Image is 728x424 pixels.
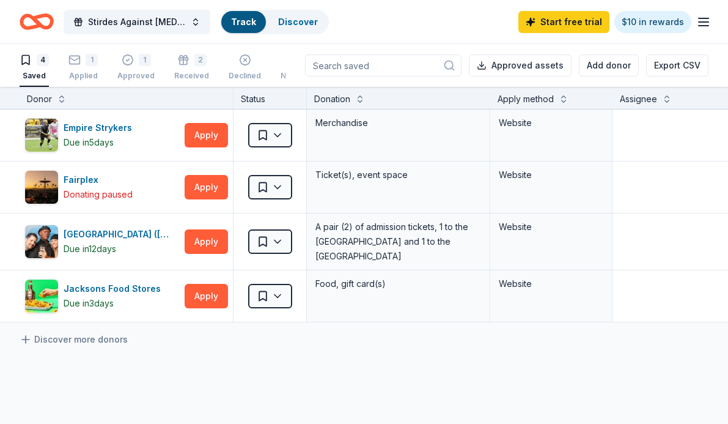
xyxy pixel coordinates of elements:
div: 1 [139,54,151,66]
button: TrackDiscover [220,10,329,34]
span: Stirdes Against [MEDICAL_DATA], Second Annual Walk [88,15,186,29]
div: Apply method [498,92,554,106]
button: Export CSV [646,54,708,76]
div: Saved [20,71,49,81]
button: Apply [185,175,228,199]
img: Image for Empire Strykers [25,119,58,152]
button: Image for Jacksons Food StoresJacksons Food StoresDue in3days [24,279,180,313]
div: Merchandise [314,114,482,132]
button: Image for FairplexFairplexDonating paused [24,170,180,204]
div: Website [499,220,603,234]
button: Image for Empire StrykersEmpire StrykersDue in5days [24,118,180,152]
button: Image for Hollywood Wax Museum (Hollywood)[GEOGRAPHIC_DATA] ([GEOGRAPHIC_DATA])Due in12days [24,225,180,259]
div: Due in 5 days [64,135,114,150]
div: Donor [27,92,52,106]
div: Status [233,87,307,109]
button: Apply [185,284,228,308]
a: Track [231,17,256,27]
button: 1Approved [117,49,155,87]
div: Assignee [620,92,657,106]
button: Apply [185,229,228,254]
button: Not interested [281,49,333,87]
div: Approved [117,71,155,81]
div: Empire Strykers [64,121,137,135]
a: Home [20,7,54,36]
div: Applied [68,71,98,81]
a: $10 in rewards [614,11,691,33]
button: 1Applied [68,49,98,87]
div: Donation [314,92,350,106]
div: 2 [194,54,207,66]
div: Declined [229,71,261,81]
div: [GEOGRAPHIC_DATA] ([GEOGRAPHIC_DATA]) [64,227,180,242]
a: Discover [278,17,318,27]
div: Website [499,116,603,130]
div: Received [174,71,209,81]
button: 2Received [174,49,209,87]
div: Due in 12 days [64,242,116,256]
button: Add donor [579,54,639,76]
img: Image for Hollywood Wax Museum (Hollywood) [25,225,58,258]
a: Start free trial [518,11,609,33]
button: Stirdes Against [MEDICAL_DATA], Second Annual Walk [64,10,210,34]
div: Not interested [281,71,333,81]
div: Ticket(s), event space [314,166,482,184]
button: Apply [185,123,228,147]
button: Declined [229,49,261,87]
input: Search saved [305,54,461,76]
div: Jacksons Food Stores [64,281,166,296]
div: Fairplex [64,173,133,187]
div: Food, gift card(s) [314,275,482,292]
div: 4 [37,54,49,66]
div: Website [499,168,603,182]
img: Image for Fairplex [25,171,58,204]
div: Due in 3 days [64,296,114,311]
div: Donating paused [64,187,133,202]
button: 4Saved [20,49,49,87]
div: Website [499,277,603,291]
a: Discover more donors [20,332,128,347]
button: Approved assets [469,54,572,76]
div: 1 [86,54,98,66]
div: A pair (2) of admission tickets, 1 to the [GEOGRAPHIC_DATA] and 1 to the [GEOGRAPHIC_DATA] [314,218,482,265]
img: Image for Jacksons Food Stores [25,280,58,313]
